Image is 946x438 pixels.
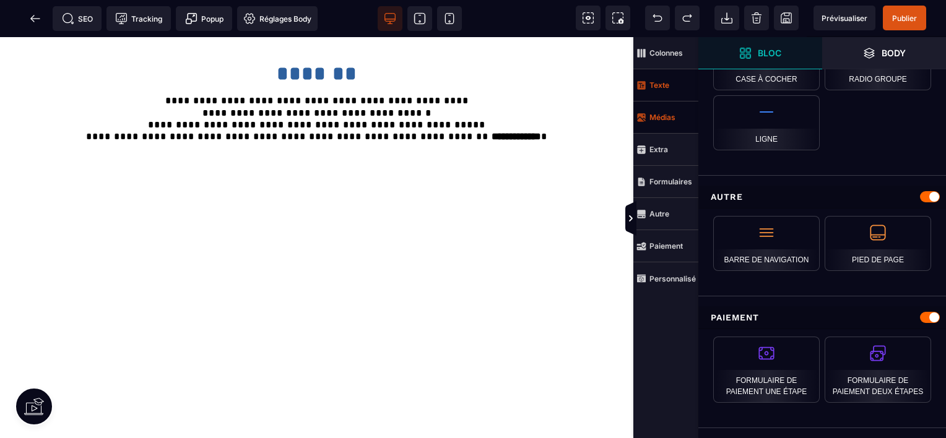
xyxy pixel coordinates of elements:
span: Personnalisé [633,262,698,294]
span: Importer [714,6,739,30]
span: Tracking [115,12,162,25]
span: Créer une alerte modale [176,6,232,31]
span: Formulaires [633,166,698,198]
span: Retour [23,6,48,31]
strong: Autre [649,209,669,218]
span: SEO [62,12,93,25]
span: Colonnes [633,37,698,69]
span: Afficher les vues [698,200,711,238]
span: Rétablir [675,6,700,30]
span: Aperçu [814,6,875,30]
span: Voir tablette [407,6,432,31]
div: Formulaire de paiement deux étapes [825,337,931,403]
span: Voir bureau [378,6,402,31]
span: Enregistrer [774,6,799,30]
span: Médias [633,101,698,134]
span: Voir mobile [437,6,462,31]
div: Formulaire de paiement une étape [713,337,820,403]
div: Autre [698,186,946,208]
span: Défaire [645,6,670,30]
span: Enregistrer le contenu [883,6,926,30]
span: Code de suivi [106,6,171,31]
span: Favicon [237,6,318,31]
span: Extra [633,134,698,166]
div: Pied de page [825,216,931,271]
span: Métadata SEO [53,6,102,31]
strong: Médias [649,113,675,122]
strong: Bloc [758,48,781,58]
div: Ligne [713,95,820,150]
strong: Body [882,48,906,58]
div: Barre de navigation [713,216,820,271]
span: Réglages Body [243,12,311,25]
div: Paiement [698,306,946,329]
span: Capture d'écran [605,6,630,30]
strong: Texte [649,80,669,90]
strong: Formulaires [649,177,692,186]
span: Voir les composants [576,6,601,30]
strong: Colonnes [649,48,683,58]
span: Paiement [633,230,698,262]
strong: Paiement [649,241,683,251]
span: Texte [633,69,698,101]
span: Popup [185,12,223,25]
strong: Personnalisé [649,274,696,283]
span: Publier [892,14,917,23]
span: Ouvrir les blocs [698,37,822,69]
span: Prévisualiser [822,14,867,23]
strong: Extra [649,145,668,154]
span: Ouvrir les calques [822,37,946,69]
span: Autre [633,198,698,230]
span: Nettoyage [744,6,769,30]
